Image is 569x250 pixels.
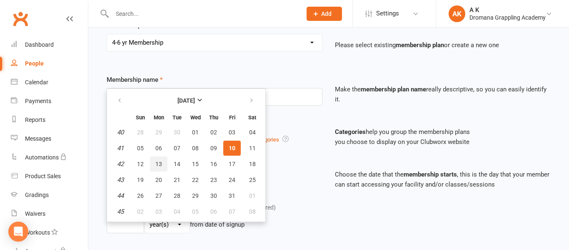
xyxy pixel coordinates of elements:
[150,188,167,203] button: 27
[229,114,235,121] small: Friday
[11,92,88,111] a: Payments
[187,172,204,187] button: 22
[150,157,167,172] button: 13
[172,114,182,121] small: Tuesday
[335,169,551,189] p: Choose the date that the , this is the day that your member can start accessing your facility and...
[190,114,201,121] small: Wednesday
[469,14,546,21] div: Dromana Grappling Academy
[150,125,167,140] button: 29
[249,161,256,167] span: 18
[205,141,222,156] button: 09
[177,97,195,104] strong: [DATE]
[11,186,88,205] a: Gradings
[249,145,256,152] span: 11
[168,188,186,203] button: 28
[229,161,235,167] span: 17
[192,192,199,199] span: 29
[205,172,222,187] button: 23
[11,167,88,186] a: Product Sales
[132,204,149,219] button: 02
[25,154,59,161] div: Automations
[187,204,204,219] button: 05
[210,145,217,152] span: 09
[187,157,204,172] button: 15
[209,114,218,121] small: Thursday
[223,188,241,203] button: 31
[249,192,256,199] span: 01
[8,222,28,242] div: Open Intercom Messenger
[229,177,235,183] span: 24
[192,177,199,183] span: 22
[174,192,180,199] span: 28
[155,208,162,215] span: 03
[132,125,149,140] button: 28
[25,192,49,198] div: Gradings
[155,177,162,183] span: 20
[335,128,366,136] strong: Categories
[174,177,180,183] span: 21
[132,141,149,156] button: 05
[242,172,263,187] button: 25
[229,145,235,152] span: 10
[25,173,61,179] div: Product Sales
[137,161,144,167] span: 12
[205,157,222,172] button: 16
[174,145,180,152] span: 07
[154,114,164,121] small: Monday
[205,204,222,219] button: 06
[174,161,180,167] span: 14
[249,177,256,183] span: 25
[168,141,186,156] button: 07
[242,157,263,172] button: 18
[25,210,45,217] div: Waivers
[242,125,263,140] button: 04
[117,192,124,199] em: 44
[223,141,241,156] button: 10
[11,205,88,223] a: Waivers
[205,188,222,203] button: 30
[223,204,241,219] button: 07
[11,111,88,129] a: Reports
[223,172,241,187] button: 24
[223,157,241,172] button: 17
[117,144,124,152] em: 41
[242,204,263,219] button: 08
[150,172,167,187] button: 20
[187,188,204,203] button: 29
[229,129,235,136] span: 03
[25,98,51,104] div: Payments
[107,75,163,85] label: Membership name
[249,129,256,136] span: 04
[205,125,222,140] button: 02
[210,208,217,215] span: 06
[107,88,322,106] input: Enter membership name
[155,129,162,136] span: 29
[10,8,31,29] a: Clubworx
[174,208,180,215] span: 04
[168,157,186,172] button: 14
[137,129,144,136] span: 28
[25,116,45,123] div: Reports
[25,41,54,48] div: Dashboard
[192,129,199,136] span: 01
[307,7,342,21] button: Add
[25,135,51,142] div: Messages
[174,129,180,136] span: 30
[335,127,551,147] p: help you group the membership plans you choose to display on your Clubworx website
[449,5,465,22] div: AK
[396,41,444,49] strong: membership plan
[137,145,144,152] span: 05
[190,220,245,230] div: from date of signup
[229,208,235,215] span: 07
[155,192,162,199] span: 27
[242,141,263,156] button: 11
[335,40,551,50] p: Please select existing or create a new one
[168,172,186,187] button: 21
[137,208,144,215] span: 02
[249,208,256,215] span: 08
[361,86,426,93] strong: membership plan name
[242,188,263,203] button: 01
[11,129,88,148] a: Messages
[168,125,186,140] button: 30
[137,192,144,199] span: 26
